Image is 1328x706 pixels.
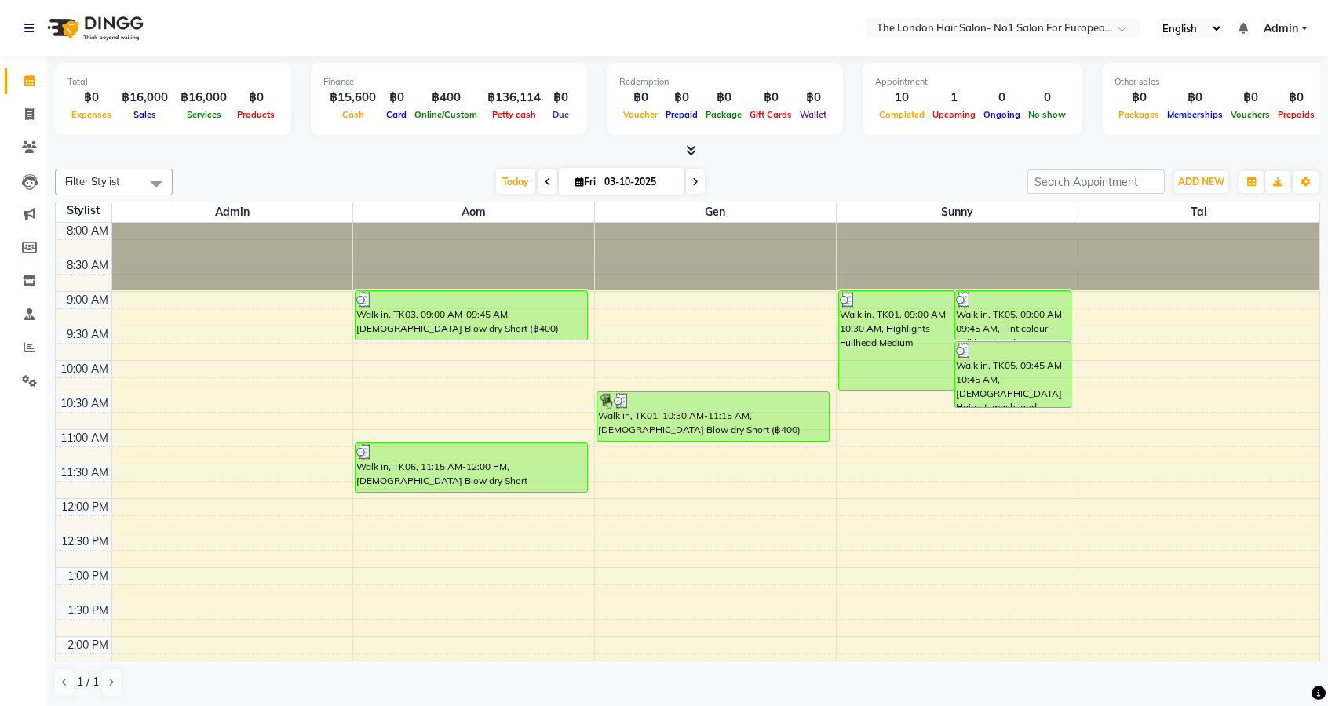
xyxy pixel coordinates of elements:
span: Prepaid [662,109,702,120]
div: ฿0 [702,89,746,107]
div: ฿0 [1115,89,1163,107]
span: Memberships [1163,109,1227,120]
span: Admin [112,202,353,222]
span: Completed [875,109,929,120]
span: Gift Cards [746,109,796,120]
span: Fri [571,176,600,187]
span: Products [233,109,279,120]
span: Wallet [796,109,830,120]
img: logo [40,6,148,50]
span: ADD NEW [1178,176,1224,187]
span: Online/Custom [410,109,481,120]
div: Walk in, TK05, 09:45 AM-10:45 AM, [DEMOGRAPHIC_DATA] Haircut, wash, and Blowdry - Long [955,342,1071,407]
span: 1 / 1 [77,674,99,690]
span: Prepaids [1274,109,1319,120]
div: Stylist [56,202,111,219]
div: 10 [875,89,929,107]
span: Admin [1264,20,1298,37]
div: Total [67,75,279,89]
div: ฿0 [1227,89,1274,107]
div: 10:30 AM [57,395,111,412]
div: ฿0 [619,89,662,107]
span: Tai [1078,202,1319,222]
div: Walk in, TK06, 11:15 AM-12:00 PM, [DEMOGRAPHIC_DATA] Blow dry Short [356,443,587,492]
button: ADD NEW [1174,171,1228,193]
span: Package [702,109,746,120]
div: ฿15,600 [323,89,382,107]
span: Upcoming [929,109,980,120]
div: ฿0 [796,89,830,107]
div: 8:30 AM [64,257,111,274]
span: Card [382,109,410,120]
div: 12:00 PM [58,499,111,515]
span: Vouchers [1227,109,1274,120]
div: ฿136,114 [481,89,547,107]
div: ฿0 [233,89,279,107]
div: 10:00 AM [57,361,111,377]
span: Due [549,109,573,120]
span: Voucher [619,109,662,120]
div: 12:30 PM [58,533,111,550]
span: Today [496,169,535,194]
span: Gen [595,202,836,222]
div: 1 [929,89,980,107]
div: ฿0 [547,89,575,107]
div: Walk in, TK03, 09:00 AM-09:45 AM, [DEMOGRAPHIC_DATA] Blow dry Short (฿400) [356,291,587,340]
div: 2:00 PM [64,637,111,653]
span: Packages [1115,109,1163,120]
input: Search Appointment [1027,169,1165,194]
div: 0 [1024,89,1070,107]
span: No show [1024,109,1070,120]
div: 0 [980,89,1024,107]
div: ฿0 [746,89,796,107]
div: Finance [323,75,575,89]
div: ฿16,000 [174,89,233,107]
div: 11:30 AM [57,464,111,481]
div: ฿0 [67,89,115,107]
span: Sunny [837,202,1078,222]
span: Cash [338,109,368,120]
span: Aom [353,202,594,222]
div: ฿0 [1163,89,1227,107]
div: 9:30 AM [64,326,111,343]
div: Walk in, TK01, 10:30 AM-11:15 AM, [DEMOGRAPHIC_DATA] Blow dry Short (฿400) [597,392,829,441]
div: Appointment [875,75,1070,89]
div: Walk in, TK01, 09:00 AM-10:30 AM, Highlights Fullhead Medium [839,291,954,390]
div: 8:00 AM [64,223,111,239]
span: Expenses [67,109,115,120]
div: ฿0 [382,89,410,107]
div: 1:30 PM [64,602,111,619]
span: Sales [130,109,160,120]
input: 2025-10-03 [600,170,678,194]
div: ฿0 [1274,89,1319,107]
div: Redemption [619,75,830,89]
span: Services [183,109,225,120]
div: ฿400 [410,89,481,107]
div: Walk in, TK05, 09:00 AM-09:45 AM, Tint colour - Full head Medium [955,291,1071,340]
div: ฿16,000 [115,89,174,107]
div: 9:00 AM [64,292,111,308]
span: Filter Stylist [65,175,120,187]
div: 1:00 PM [64,568,111,584]
span: Ongoing [980,109,1024,120]
span: Petty cash [488,109,540,120]
div: 11:00 AM [57,430,111,446]
div: ฿0 [662,89,702,107]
